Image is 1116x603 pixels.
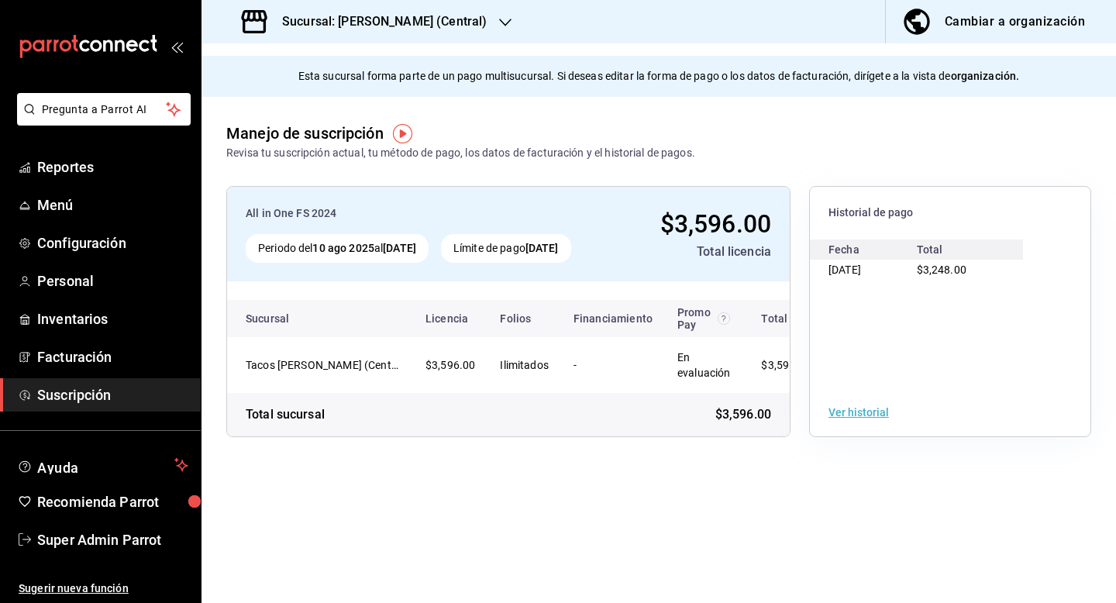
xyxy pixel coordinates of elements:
div: Fecha [828,239,917,260]
div: All in One FS 2024 [246,205,609,222]
button: Pregunta a Parrot AI [17,93,191,126]
span: Super Admin Parrot [37,529,188,550]
strong: [DATE] [525,242,559,254]
div: Tacos Don Pedro (Central) [246,357,401,373]
td: Ilimitados [487,337,561,393]
div: Total licencia [622,243,771,261]
span: Suscripción [37,384,188,405]
span: Ayuda [37,456,168,474]
span: Historial de pago [828,205,1072,220]
strong: organización. [951,70,1020,82]
button: open_drawer_menu [170,40,183,53]
h3: Sucursal: [PERSON_NAME] (Central) [270,12,487,31]
a: Pregunta a Parrot AI [11,112,191,129]
div: [DATE] [828,260,917,280]
span: Facturación [37,346,188,367]
span: Reportes [37,157,188,177]
div: Cambiar a organización [945,11,1085,33]
span: Inventarios [37,308,188,329]
div: Sucursal [246,312,331,325]
div: Revisa tu suscripción actual, tu método de pago, los datos de facturación y el historial de pagos. [226,145,695,161]
span: $3,596.00 [660,209,771,239]
span: Sugerir nueva función [19,581,188,597]
th: Total [742,300,835,337]
div: Periodo del al [246,234,429,263]
span: Configuración [37,233,188,253]
th: Licencia [413,300,487,337]
span: $3,596.00 [715,405,771,424]
img: Tooltip marker [393,124,412,143]
svg: Recibe un descuento en el costo de tu membresía al cubrir 80% de tus transacciones realizadas con... [718,312,730,325]
span: Recomienda Parrot [37,491,188,512]
td: - [561,337,665,393]
div: Esta sucursal forma parte de un pago multisucursal. Si deseas editar la forma de pago o los datos... [201,56,1116,97]
span: Pregunta a Parrot AI [42,102,167,118]
div: Total [917,239,1005,260]
div: Promo Pay [677,306,731,331]
strong: 10 ago 2025 [312,242,374,254]
span: Personal [37,270,188,291]
div: Total sucursal [246,405,325,424]
span: $3,596.00 [425,359,475,371]
span: $3,248.00 [917,264,966,276]
td: En evaluación [665,337,743,393]
th: Folios [487,300,561,337]
button: Ver historial [828,407,889,418]
th: Financiamiento [561,300,665,337]
span: $3,596.00 [761,359,811,371]
div: Tacos [PERSON_NAME] (Central) [246,357,401,373]
strong: [DATE] [383,242,416,254]
span: Menú [37,195,188,215]
div: Límite de pago [441,234,571,263]
div: Manejo de suscripción [226,122,384,145]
